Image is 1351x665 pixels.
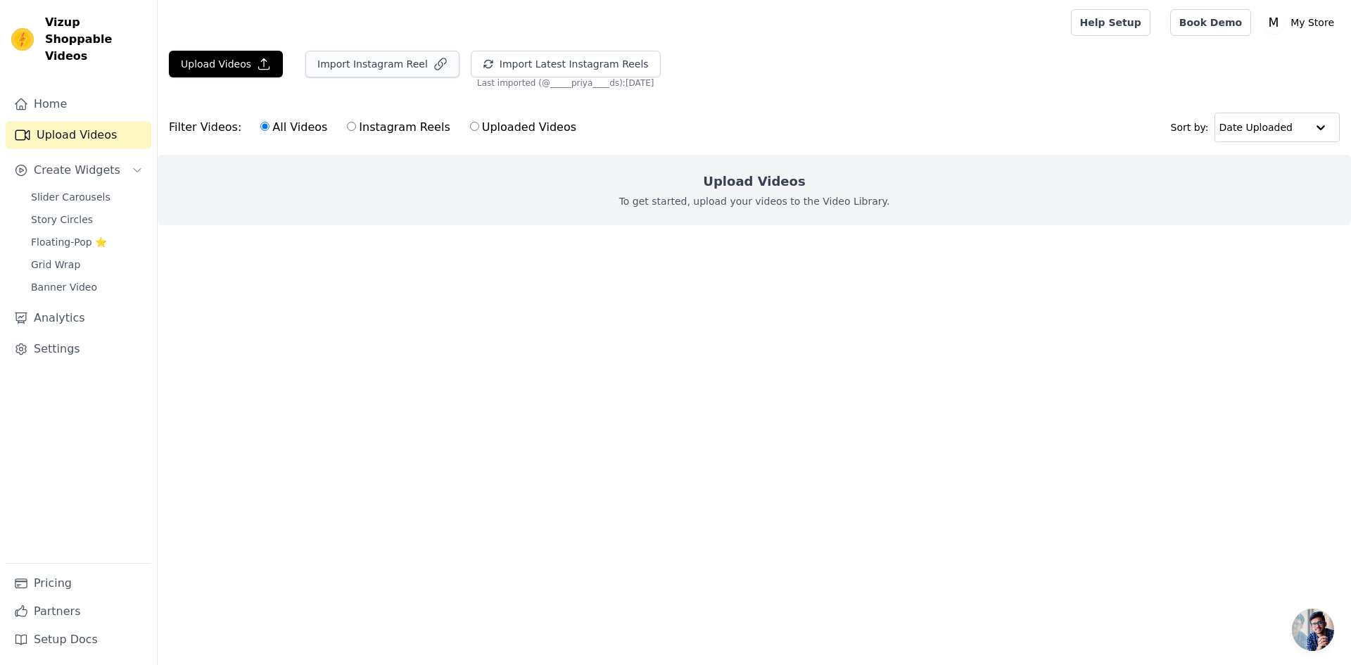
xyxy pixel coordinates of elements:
[470,122,479,131] input: Uploaded Videos
[346,118,450,137] label: Instagram Reels
[6,626,151,654] a: Setup Docs
[6,90,151,118] a: Home
[260,122,269,131] input: All Videos
[477,77,654,89] span: Last imported (@ _____priya____ds ): [DATE]
[23,187,151,207] a: Slider Carousels
[45,14,146,65] span: Vizup Shoppable Videos
[6,335,151,363] a: Settings
[1292,609,1334,651] a: Open chat
[34,162,120,179] span: Create Widgets
[347,122,356,131] input: Instagram Reels
[6,597,151,626] a: Partners
[1170,9,1251,36] a: Book Demo
[11,28,34,51] img: Vizup
[31,235,107,249] span: Floating-Pop ⭐
[23,277,151,297] a: Banner Video
[471,51,661,77] button: Import Latest Instagram Reels
[6,569,151,597] a: Pricing
[31,213,93,227] span: Story Circles
[31,258,80,272] span: Grid Wrap
[305,51,459,77] button: Import Instagram Reel
[169,51,283,77] button: Upload Videos
[469,118,577,137] label: Uploaded Videos
[31,190,110,204] span: Slider Carousels
[1262,10,1340,35] button: M My Store
[619,194,890,208] p: To get started, upload your videos to the Video Library.
[260,118,328,137] label: All Videos
[6,304,151,332] a: Analytics
[23,255,151,274] a: Grid Wrap
[1285,10,1340,35] p: My Store
[1269,15,1279,30] text: M
[23,232,151,252] a: Floating-Pop ⭐
[6,156,151,184] button: Create Widgets
[703,172,805,191] h2: Upload Videos
[169,111,584,144] div: Filter Videos:
[31,280,97,294] span: Banner Video
[1171,113,1340,142] div: Sort by:
[6,121,151,149] a: Upload Videos
[23,210,151,229] a: Story Circles
[1071,9,1150,36] a: Help Setup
